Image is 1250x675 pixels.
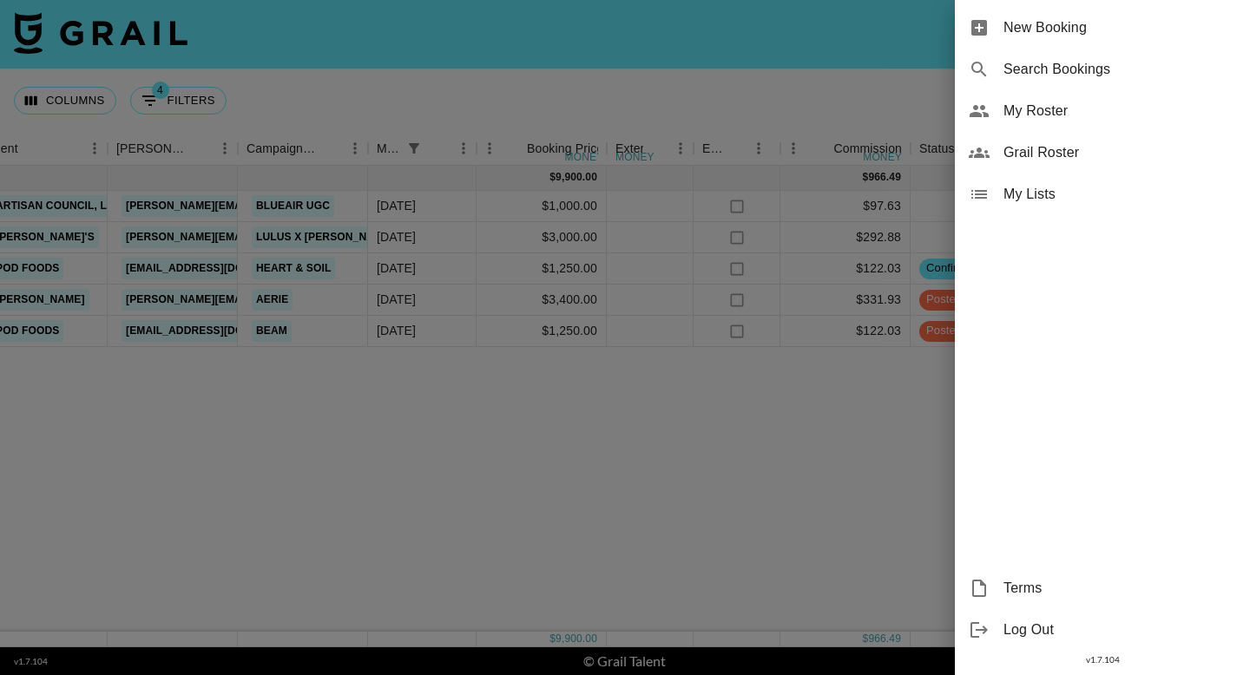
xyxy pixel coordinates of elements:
[955,90,1250,132] div: My Roster
[955,132,1250,174] div: Grail Roster
[1003,184,1236,205] span: My Lists
[1003,59,1236,80] span: Search Bookings
[955,609,1250,651] div: Log Out
[955,174,1250,215] div: My Lists
[1003,619,1236,640] span: Log Out
[1003,101,1236,121] span: My Roster
[955,7,1250,49] div: New Booking
[1003,578,1236,599] span: Terms
[955,651,1250,669] div: v 1.7.104
[955,567,1250,609] div: Terms
[955,49,1250,90] div: Search Bookings
[1003,142,1236,163] span: Grail Roster
[1003,17,1236,38] span: New Booking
